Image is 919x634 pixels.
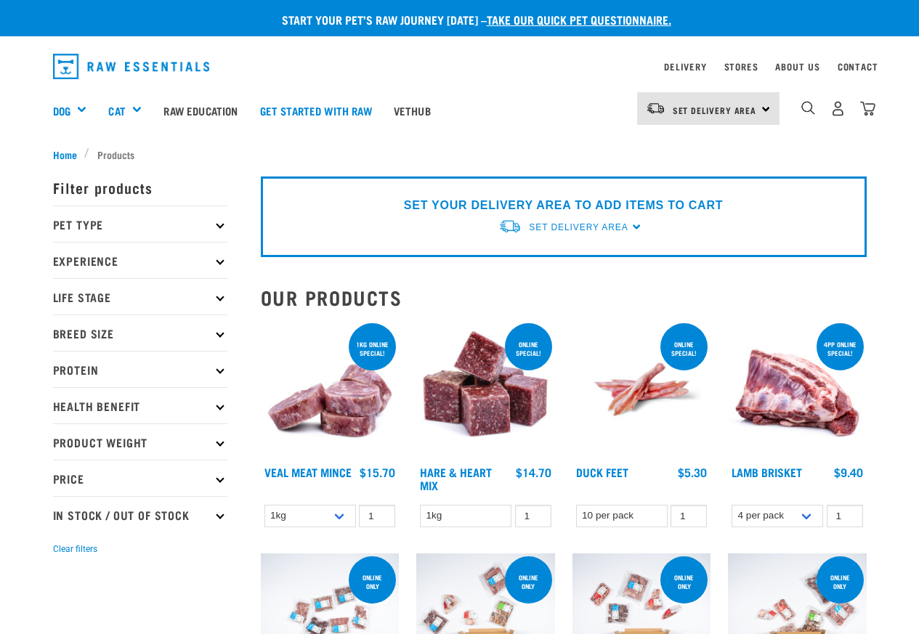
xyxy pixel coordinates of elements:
[830,101,846,116] img: user.png
[664,64,706,69] a: Delivery
[53,351,227,387] p: Protein
[529,222,628,232] span: Set Delivery Area
[572,320,711,459] img: Raw Essentials Duck Feet Raw Meaty Bones For Dogs
[53,102,70,119] a: Dog
[817,333,864,364] div: 4pp online special!
[53,460,227,496] p: Price
[53,147,77,162] span: Home
[359,505,395,527] input: 1
[53,278,227,314] p: Life Stage
[261,320,400,459] img: 1160 Veal Meat Mince Medallions 01
[53,206,227,242] p: Pet Type
[53,542,97,556] button: Clear filters
[53,496,227,532] p: In Stock / Out Of Stock
[360,466,395,479] div: $15.70
[53,54,210,79] img: Raw Essentials Logo
[264,468,352,475] a: Veal Meat Mince
[860,101,875,116] img: home-icon@2x.png
[53,147,867,162] nav: breadcrumbs
[775,64,819,69] a: About Us
[732,468,802,475] a: Lamb Brisket
[515,505,551,527] input: 1
[505,333,552,364] div: ONLINE SPECIAL!
[801,101,815,115] img: home-icon-1@2x.png
[646,102,665,115] img: van-moving.png
[838,64,878,69] a: Contact
[108,102,125,119] a: Cat
[53,169,227,206] p: Filter products
[249,81,383,139] a: Get started with Raw
[349,566,396,597] div: ONLINE ONLY
[261,286,867,309] h2: Our Products
[487,16,671,23] a: take our quick pet questionnaire.
[420,468,492,488] a: Hare & Heart Mix
[827,505,863,527] input: 1
[53,147,85,162] a: Home
[404,197,723,214] p: SET YOUR DELIVERY AREA TO ADD ITEMS TO CART
[817,566,864,597] div: Online Only
[660,333,708,364] div: ONLINE SPECIAL!
[671,505,707,527] input: 1
[678,466,707,479] div: $5.30
[53,387,227,423] p: Health Benefit
[660,566,708,597] div: Online Only
[53,423,227,460] p: Product Weight
[416,320,555,459] img: Pile Of Cubed Hare Heart For Pets
[673,107,757,113] span: Set Delivery Area
[41,48,878,85] nav: dropdown navigation
[53,242,227,278] p: Experience
[505,566,552,597] div: Online Only
[498,219,522,234] img: van-moving.png
[153,81,248,139] a: Raw Education
[728,320,867,459] img: 1240 Lamb Brisket Pieces 01
[576,468,628,475] a: Duck Feet
[349,333,396,364] div: 1kg online special!
[516,466,551,479] div: $14.70
[383,81,442,139] a: Vethub
[53,314,227,351] p: Breed Size
[834,466,863,479] div: $9.40
[724,64,758,69] a: Stores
